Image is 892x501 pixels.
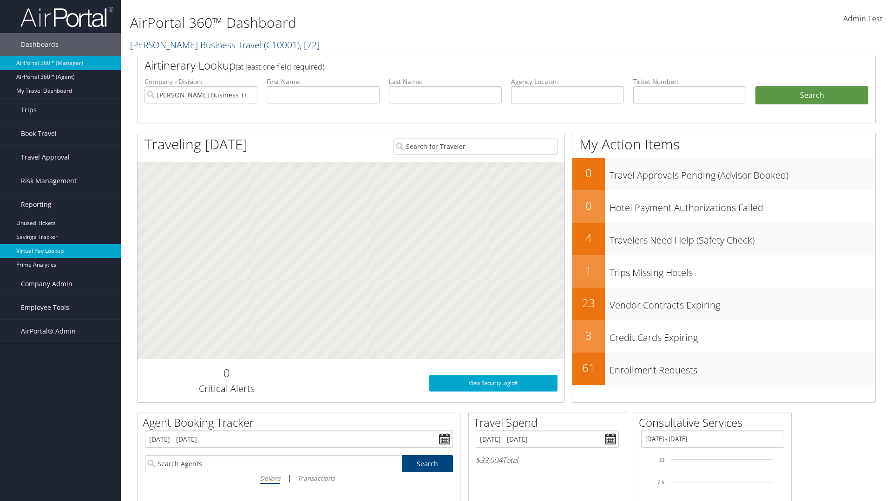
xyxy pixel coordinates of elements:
[267,77,380,86] label: First Name:
[144,382,308,395] h3: Critical Alerts
[511,77,624,86] label: Agency Locator:
[389,77,502,86] label: Last Name:
[144,365,308,381] h2: 0
[572,165,605,181] h2: 0
[130,13,632,32] h1: AirPortal 360™ Dashboard
[659,457,664,463] tspan: 10
[572,263,605,278] h2: 1
[639,415,791,430] h2: Consultative Services
[20,6,113,28] img: airportal-logo.png
[572,353,875,385] a: 61Enrollment Requests
[572,230,605,246] h2: 4
[610,197,875,214] h3: Hotel Payment Authorizations Failed
[572,328,605,343] h2: 3
[21,98,37,122] span: Trips
[21,193,52,216] span: Reporting
[402,455,453,472] a: Search
[264,39,300,51] span: ( C10001 )
[300,39,320,51] span: , [ 72 ]
[429,375,557,392] a: View SecurityLogic®
[633,77,746,86] label: Ticket Number:
[610,294,875,312] h3: Vendor Contracts Expiring
[610,359,875,377] h3: Enrollment Requests
[843,13,883,24] span: Admin Test
[572,360,605,376] h2: 61
[145,455,401,472] input: Search Agents
[572,158,875,190] a: 0Travel Approvals Pending (Advisor Booked)
[572,198,605,213] h2: 0
[21,320,76,343] span: AirPortal® Admin
[21,146,70,169] span: Travel Approval
[610,327,875,344] h3: Credit Cards Expiring
[610,164,875,182] h3: Travel Approvals Pending (Advisor Booked)
[21,122,57,145] span: Book Travel
[572,255,875,288] a: 1Trips Missing Hotels
[144,135,248,154] h1: Traveling [DATE]
[143,415,460,430] h2: Agent Booking Tracker
[297,474,334,482] i: Transactions
[610,262,875,279] h3: Trips Missing Hotels
[476,455,502,465] span: $33,004
[843,5,883,33] a: Admin Test
[21,33,59,56] span: Dashboards
[130,39,320,51] a: [PERSON_NAME] Business Travel
[144,58,807,73] h2: Airtinerary Lookup
[572,320,875,353] a: 3Credit Cards Expiring
[572,295,605,311] h2: 23
[145,472,453,484] div: |
[572,135,875,154] h1: My Action Items
[572,190,875,223] a: 0Hotel Payment Authorizations Failed
[260,474,280,482] i: Dollars
[21,169,77,193] span: Risk Management
[144,77,257,86] label: Company - Division:
[610,229,875,247] h3: Travelers Need Help (Safety Check)
[21,296,69,319] span: Employee Tools
[473,415,626,430] h2: Travel Spend
[755,86,868,105] button: Search
[21,272,72,295] span: Company Admin
[572,223,875,255] a: 4Travelers Need Help (Safety Check)
[236,62,324,72] span: (at least one field required)
[394,138,557,155] input: Search for Traveler
[476,455,619,465] h6: Total
[572,288,875,320] a: 23Vendor Contracts Expiring
[657,480,664,485] tspan: 7.5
